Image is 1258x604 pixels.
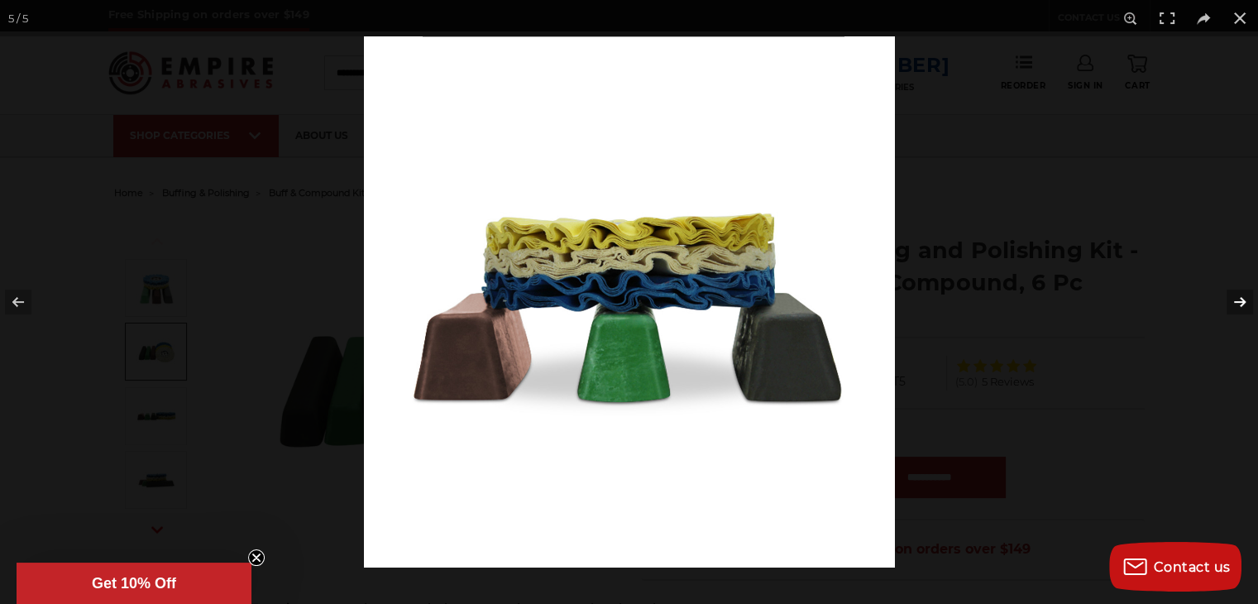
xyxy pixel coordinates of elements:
[17,563,251,604] div: Get 10% OffClose teaser
[1109,542,1241,592] button: Contact us
[1200,261,1258,343] button: Next (arrow right)
[364,36,895,568] img: SS_Airway_Buffing_and_Polishing_Kit_8_Inch__91991.1634319986.jpg
[92,575,176,592] span: Get 10% Off
[248,549,265,566] button: Close teaser
[1154,559,1231,575] span: Contact us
